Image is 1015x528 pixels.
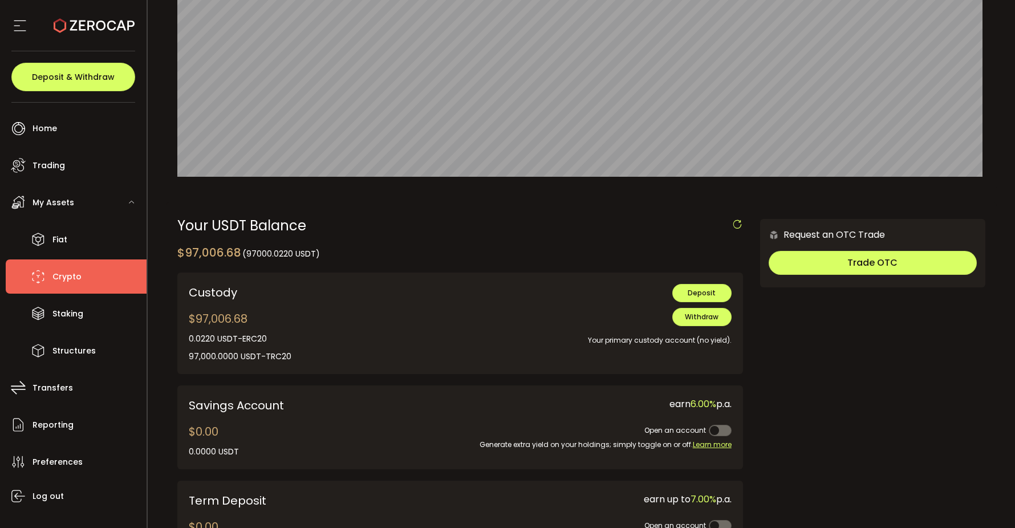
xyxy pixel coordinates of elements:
span: earn up to p.a. [644,493,732,506]
button: Trade OTC [769,251,977,275]
div: Generate extra yield on your holdings; simply toggle on or off. [469,439,732,450]
button: Deposit [672,284,732,302]
span: 7.00% [691,493,716,506]
div: Your primary custody account (no yield). [423,326,731,346]
span: Home [33,120,57,137]
span: Trading [33,157,65,174]
span: Open an account [644,425,706,435]
div: Your USDT Balance [177,219,743,233]
div: 0.0220 USDT-ERC20 [189,333,291,345]
span: Withdraw [685,312,718,322]
div: $0.00 [189,423,239,458]
button: Deposit & Withdraw [11,63,135,91]
span: Reporting [33,417,74,433]
iframe: Chat Widget [958,473,1015,528]
span: Deposit & Withdraw [32,73,115,81]
span: Deposit [688,288,716,298]
img: 6nGpN7MZ9FLuBP83NiajKbTRY4UzlzQtBKtCrLLspmCkSvCZHBKvY3NxgQaT5JnOQREvtQ257bXeeSTueZfAPizblJ+Fe8JwA... [769,230,779,240]
span: Learn more [693,440,732,449]
span: earn p.a. [669,397,732,411]
span: Preferences [33,454,83,470]
span: Staking [52,306,83,322]
div: Savings Account [189,397,452,414]
span: Structures [52,343,96,359]
div: Custody [189,284,406,301]
div: $97,006.68 [177,244,320,261]
span: Crypto [52,269,82,285]
span: Log out [33,488,64,505]
div: Term Deposit [189,492,406,509]
div: 0.0000 USDT [189,446,239,458]
span: Transfers [33,380,73,396]
div: $97,006.68 [189,310,291,363]
div: 97,000.0000 USDT-TRC20 [189,351,291,363]
div: Request an OTC Trade [760,228,885,242]
span: (97000.0220 USDT) [242,248,320,259]
span: Fiat [52,231,67,248]
button: Withdraw [672,308,732,326]
span: Trade OTC [847,256,898,269]
span: My Assets [33,194,74,211]
span: 6.00% [691,397,716,411]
